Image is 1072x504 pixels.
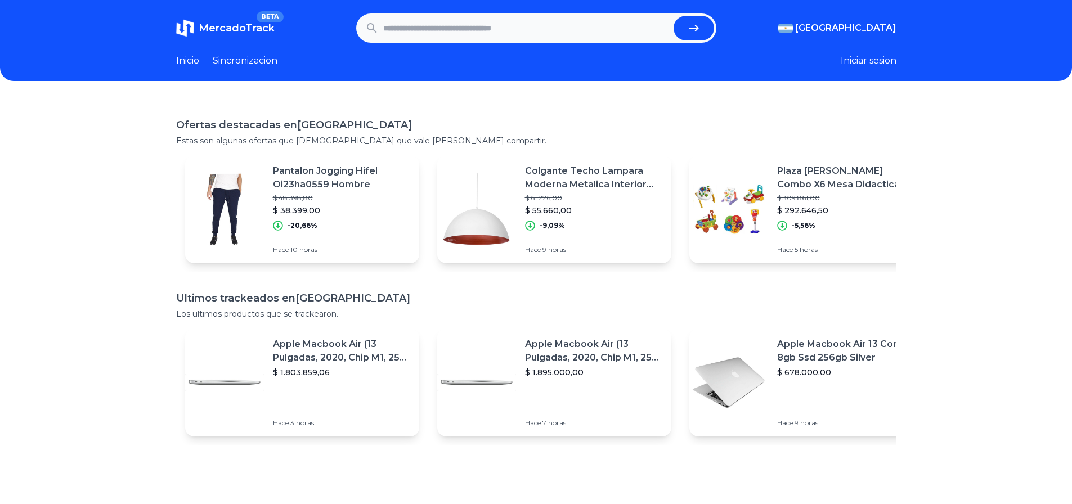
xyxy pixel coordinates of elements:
p: Plaza [PERSON_NAME] Combo X6 Mesa Didactica Rompecabeza Aro Pata [777,164,914,191]
span: BETA [257,11,283,22]
a: Featured imageColgante Techo Lampara Moderna Metalica Interior Cobre$ 61.226,00$ 55.660,00-9,09%H... [437,155,671,263]
p: Pantalon Jogging Hifel Oi23ha0559 Hombre [273,164,410,191]
p: Hace 7 horas [525,418,662,427]
img: Argentina [778,24,793,33]
img: MercadoTrack [176,19,194,37]
p: Apple Macbook Air (13 Pulgadas, 2020, Chip M1, 256 Gb De Ssd, 8 Gb De Ram) - Plata [273,337,410,364]
p: $ 38.399,00 [273,205,410,216]
p: $ 55.660,00 [525,205,662,216]
img: Featured image [437,170,516,249]
p: Hace 5 horas [777,245,914,254]
p: Apple Macbook Air (13 Pulgadas, 2020, Chip M1, 256 Gb De Ssd, 8 Gb De Ram) - Plata [525,337,662,364]
img: Featured image [437,343,516,422]
p: $ 292.646,50 [777,205,914,216]
p: Estas son algunas ofertas que [DEMOGRAPHIC_DATA] que vale [PERSON_NAME] compartir. [176,135,896,146]
img: Featured image [185,170,264,249]
h1: Ultimos trackeados en [GEOGRAPHIC_DATA] [176,290,896,306]
span: MercadoTrack [199,22,275,34]
a: Featured imageApple Macbook Air (13 Pulgadas, 2020, Chip M1, 256 Gb De Ssd, 8 Gb De Ram) - Plata$... [185,328,419,436]
a: MercadoTrackBETA [176,19,275,37]
img: Featured image [689,170,768,249]
p: Hace 9 horas [777,418,914,427]
img: Featured image [185,343,264,422]
button: Iniciar sesion [841,54,896,67]
p: $ 309.861,00 [777,193,914,202]
p: $ 61.226,00 [525,193,662,202]
p: $ 1.803.859,06 [273,367,410,378]
a: Featured imageApple Macbook Air (13 Pulgadas, 2020, Chip M1, 256 Gb De Ssd, 8 Gb De Ram) - Plata$... [437,328,671,436]
p: Apple Macbook Air 13 Core I5 8gb Ssd 256gb Silver [777,337,914,364]
p: Los ultimos productos que se trackearon. [176,308,896,319]
p: Hace 10 horas [273,245,410,254]
p: $ 48.398,80 [273,193,410,202]
p: $ 1.895.000,00 [525,367,662,378]
p: $ 678.000,00 [777,367,914,378]
p: Hace 9 horas [525,245,662,254]
p: Hace 3 horas [273,418,410,427]
a: Inicio [176,54,199,67]
h1: Ofertas destacadas en [GEOGRAPHIC_DATA] [176,117,896,133]
a: Featured imagePantalon Jogging Hifel Oi23ha0559 Hombre$ 48.398,80$ 38.399,00-20,66%Hace 10 horas [185,155,419,263]
span: [GEOGRAPHIC_DATA] [795,21,896,35]
button: [GEOGRAPHIC_DATA] [778,21,896,35]
img: Featured image [689,343,768,422]
a: Featured imageApple Macbook Air 13 Core I5 8gb Ssd 256gb Silver$ 678.000,00Hace 9 horas [689,328,923,436]
p: Colgante Techo Lampara Moderna Metalica Interior Cobre [525,164,662,191]
p: -20,66% [288,221,317,230]
a: Sincronizacion [213,54,277,67]
p: -9,09% [540,221,565,230]
p: -5,56% [792,221,815,230]
a: Featured imagePlaza [PERSON_NAME] Combo X6 Mesa Didactica Rompecabeza Aro Pata$ 309.861,00$ 292.6... [689,155,923,263]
